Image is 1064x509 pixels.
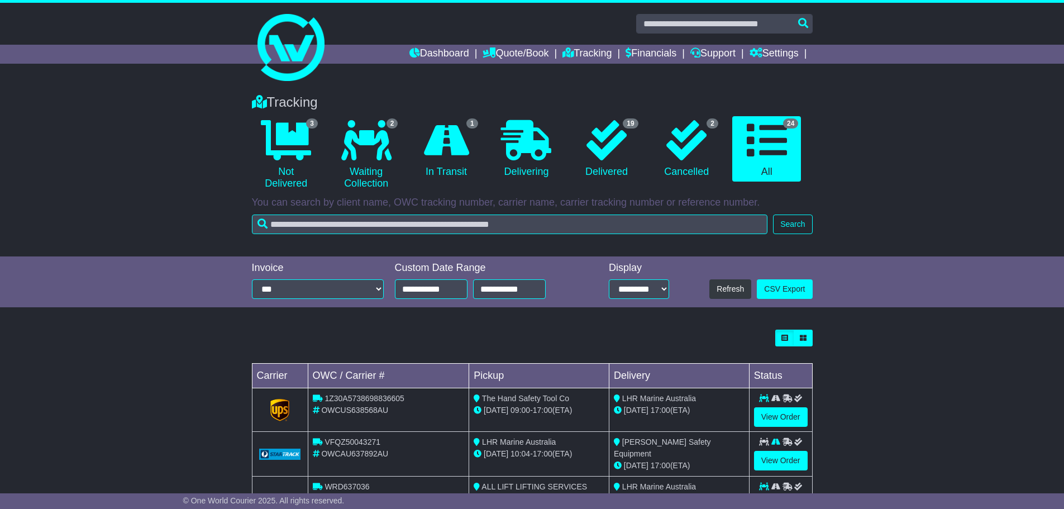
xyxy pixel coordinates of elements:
span: LHR Marine Australia [622,482,696,491]
img: GetCarrierServiceLogo [259,449,301,460]
a: View Order [754,451,808,470]
span: 17:00 [651,461,670,470]
a: Delivering [492,116,561,182]
span: 17:00 [651,406,670,415]
span: 2 [387,118,398,129]
span: 24 [783,118,798,129]
a: Tracking [562,45,612,64]
div: (ETA) [614,460,745,472]
span: [DATE] [624,461,648,470]
td: Carrier [252,364,308,388]
span: 3 [306,118,318,129]
span: The Hand Safety Tool Co [482,394,569,403]
span: 10:04 [510,449,530,458]
td: OWC / Carrier # [308,364,469,388]
span: [DATE] [624,406,648,415]
a: Dashboard [409,45,469,64]
a: 24 All [732,116,801,182]
span: LHR Marine Australia [482,437,556,446]
p: You can search by client name, OWC tracking number, carrier name, carrier tracking number or refe... [252,197,813,209]
a: 1 In Transit [412,116,480,182]
span: © One World Courier 2025. All rights reserved. [183,496,345,505]
div: Tracking [246,94,818,111]
div: Invoice [252,262,384,274]
td: Pickup [469,364,609,388]
div: Custom Date Range [395,262,574,274]
a: Support [690,45,736,64]
span: OWCAU637892AU [321,449,388,458]
div: - (ETA) [474,448,604,460]
td: Delivery [609,364,749,388]
span: 1Z30A5738698836605 [325,394,404,403]
a: Financials [626,45,676,64]
span: OWCUS638568AU [321,406,388,415]
a: 2 Cancelled [652,116,721,182]
td: Status [749,364,812,388]
a: 19 Delivered [572,116,641,182]
span: VFQZ50043271 [325,437,380,446]
a: Settings [750,45,799,64]
div: (ETA) [614,405,745,416]
button: Refresh [709,279,751,299]
span: [DATE] [484,449,508,458]
a: CSV Export [757,279,812,299]
a: 3 Not Delivered [252,116,321,194]
a: View Order [754,407,808,427]
button: Search [773,215,812,234]
div: Display [609,262,669,274]
a: 2 Waiting Collection [332,116,400,194]
span: LHR Marine Australia [622,394,696,403]
span: 17:00 [533,449,552,458]
a: Quote/Book [483,45,548,64]
span: ALL LIFT LIFTING SERVICES [481,482,587,491]
span: 09:00 [510,406,530,415]
span: [PERSON_NAME] Safety Equipment [614,437,711,458]
div: - (ETA) [474,405,604,416]
span: 1 [466,118,478,129]
span: WRD637036 [325,482,369,491]
span: 2 [707,118,718,129]
img: GetCarrierServiceLogo [270,399,289,421]
span: [DATE] [484,406,508,415]
span: 19 [623,118,638,129]
span: 17:00 [533,406,552,415]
